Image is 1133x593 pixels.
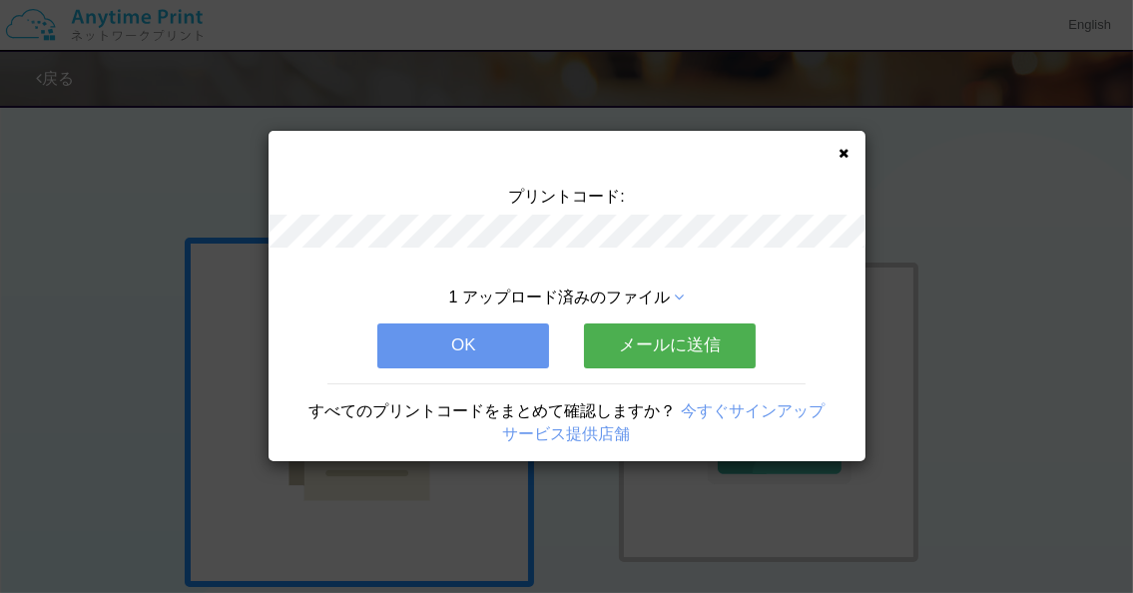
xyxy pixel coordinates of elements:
[449,289,670,305] span: 1 アップロード済みのファイル
[308,402,676,419] span: すべてのプリントコードをまとめて確認しますか？
[681,402,825,419] a: 今すぐサインアップ
[508,188,624,205] span: プリントコード:
[377,323,549,367] button: OK
[503,425,631,442] a: サービス提供店舗
[584,323,756,367] button: メールに送信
